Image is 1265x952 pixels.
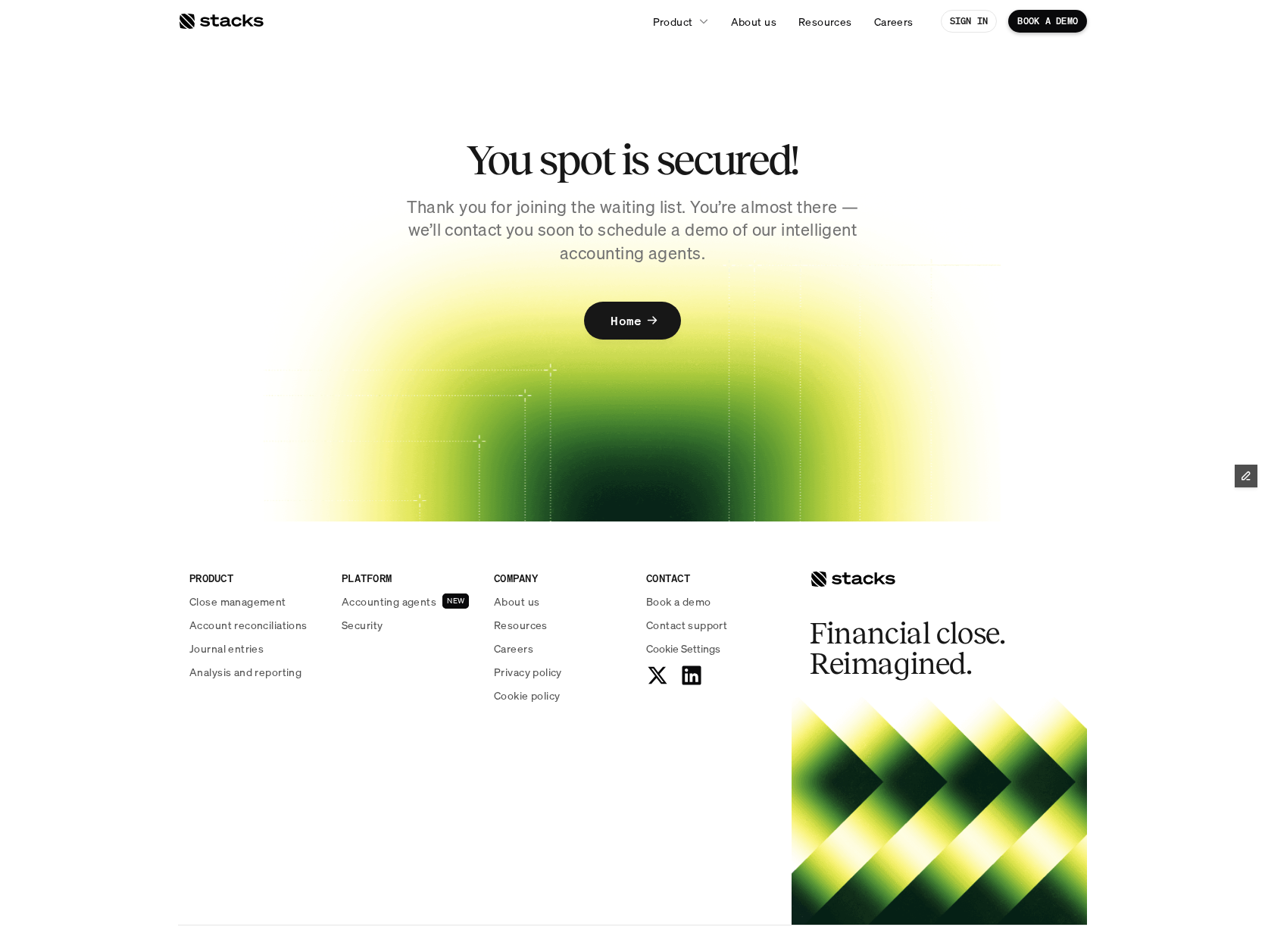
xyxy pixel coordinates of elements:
p: Security [342,617,383,633]
a: About us [722,8,786,35]
a: BOOK A DEMO [1008,10,1087,33]
p: Contact support [646,617,727,633]
a: Book a demo [646,593,780,609]
p: Privacy policy [494,664,562,680]
h2: You spot is secured! [424,136,841,183]
a: Resources [789,8,861,35]
a: Journal entries [189,640,323,656]
a: Security [342,617,476,633]
p: Product [653,14,693,30]
a: Cookie policy [494,687,628,703]
a: Home [584,302,680,340]
a: SIGN IN [941,10,998,33]
p: About us [494,593,539,609]
p: COMPANY [494,570,628,586]
p: Careers [874,14,914,30]
p: CONTACT [646,570,780,586]
p: BOOK A DEMO [1017,16,1078,27]
h2: Financial close. Reimagined. [810,618,1037,679]
p: Resources [798,14,852,30]
a: Resources [494,617,628,633]
a: Analysis and reporting [189,664,323,680]
p: Cookie policy [494,687,560,703]
a: Accounting agentsNEW [342,593,476,609]
p: Account reconciliations [189,617,308,633]
p: Home [611,310,642,332]
a: Careers [494,640,628,656]
span: Cookie Settings [646,640,720,656]
p: Analysis and reporting [189,664,301,680]
p: Thank you for joining the waiting list. You’re almost there —we’ll contact you soon to schedule a... [398,196,867,265]
p: Close management [189,593,286,609]
p: Accounting agents [342,593,436,609]
a: Contact support [646,617,780,633]
p: Resources [494,617,548,633]
button: Edit Framer Content [1235,465,1257,487]
p: Careers [494,640,533,656]
button: Cookie Trigger [646,640,720,656]
p: Journal entries [189,640,264,656]
a: Account reconciliations [189,617,323,633]
p: PRODUCT [189,570,323,586]
p: About us [731,14,776,30]
a: Privacy policy [494,664,628,680]
p: Book a demo [646,593,711,609]
a: About us [494,593,628,609]
p: SIGN IN [950,16,989,27]
p: PLATFORM [342,570,476,586]
a: Close management [189,593,323,609]
h2: NEW [447,597,464,606]
a: Careers [865,8,923,35]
